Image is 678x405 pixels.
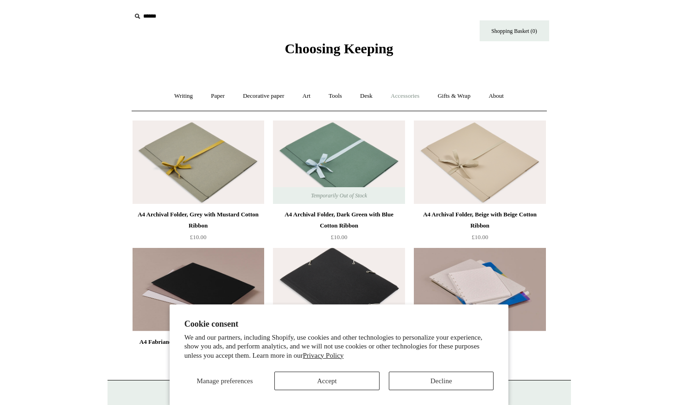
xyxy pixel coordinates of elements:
[135,209,262,231] div: A4 Archival Folder, Grey with Mustard Cotton Ribbon
[429,84,479,108] a: Gifts & Wrap
[273,248,405,331] a: Charcoal black "Chemise" portfolio folder with grey elastic Charcoal black "Chemise" portfolio fo...
[294,84,319,108] a: Art
[166,84,201,108] a: Writing
[196,377,253,385] span: Manage preferences
[285,48,393,55] a: Choosing Keeping
[414,120,545,204] a: A4 Archival Folder, Beige with Beige Cotton Ribbon A4 Archival Folder, Beige with Beige Cotton Ri...
[273,248,405,331] img: Charcoal black "Chemise" portfolio folder with grey elastic
[414,248,545,331] a: Atoma Refills Atoma Refills
[184,319,494,329] h2: Cookie consent
[331,234,348,240] span: £10.00
[414,248,545,331] img: Atoma Refills
[133,248,264,331] a: A4 Fabriano Murillo presentation folder A4 Fabriano Murillo presentation folder
[273,120,405,204] a: A4 Archival Folder, Dark Green with Blue Cotton Ribbon A4 Archival Folder, Dark Green with Blue C...
[480,84,512,108] a: About
[303,352,344,359] a: Privacy Policy
[133,248,264,331] img: A4 Fabriano Murillo presentation folder
[389,372,494,390] button: Decline
[234,84,292,108] a: Decorative paper
[472,234,488,240] span: £10.00
[190,234,207,240] span: £10.00
[352,84,381,108] a: Desk
[184,372,266,390] button: Manage preferences
[203,84,233,108] a: Paper
[273,120,405,204] img: A4 Archival Folder, Dark Green with Blue Cotton Ribbon
[133,120,264,204] img: A4 Archival Folder, Grey with Mustard Cotton Ribbon
[133,209,264,247] a: A4 Archival Folder, Grey with Mustard Cotton Ribbon £10.00
[382,84,428,108] a: Accessories
[302,187,376,204] span: Temporarily Out of Stock
[414,120,545,204] img: A4 Archival Folder, Beige with Beige Cotton Ribbon
[275,209,402,231] div: A4 Archival Folder, Dark Green with Blue Cotton Ribbon
[320,84,350,108] a: Tools
[285,41,393,56] span: Choosing Keeping
[480,20,549,41] a: Shopping Basket (0)
[414,209,545,247] a: A4 Archival Folder, Beige with Beige Cotton Ribbon £10.00
[133,120,264,204] a: A4 Archival Folder, Grey with Mustard Cotton Ribbon A4 Archival Folder, Grey with Mustard Cotton ...
[133,336,264,374] a: A4 Fabriano [PERSON_NAME] presentation folder £10.00
[135,336,262,359] div: A4 Fabriano [PERSON_NAME] presentation folder
[274,372,380,390] button: Accept
[416,209,543,231] div: A4 Archival Folder, Beige with Beige Cotton Ribbon
[273,209,405,247] a: A4 Archival Folder, Dark Green with Blue Cotton Ribbon £10.00
[184,333,494,361] p: We and our partners, including Shopify, use cookies and other technologies to personalize your ex...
